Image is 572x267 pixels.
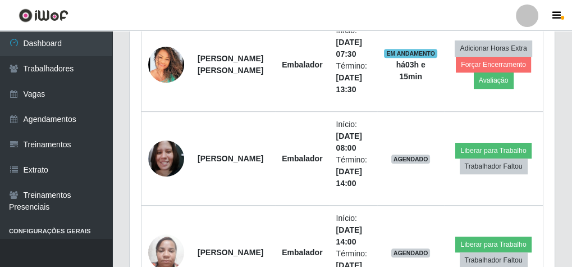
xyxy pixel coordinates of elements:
span: AGENDADO [391,248,431,257]
time: [DATE] 13:30 [336,73,362,94]
strong: [PERSON_NAME] [198,248,263,257]
img: 1740227946372.jpeg [148,134,184,182]
time: [DATE] 14:00 [336,167,362,188]
li: Início: [336,25,371,60]
time: [DATE] 08:00 [336,132,362,152]
button: Avaliação [474,73,514,88]
li: Início: [336,212,371,248]
button: Forçar Encerramento [456,57,531,73]
span: EM ANDAMENTO [384,49,437,58]
span: AGENDADO [391,155,431,164]
button: Trabalhador Faltou [460,159,528,174]
button: Liberar para Trabalho [455,143,531,159]
img: CoreUI Logo [19,8,68,22]
strong: Embalador [282,248,322,257]
li: Término: [336,60,371,96]
img: 1712344529045.jpeg [148,47,184,83]
strong: Embalador [282,60,322,69]
time: [DATE] 14:00 [336,225,362,246]
li: Término: [336,154,371,189]
li: Início: [336,119,371,154]
strong: [PERSON_NAME] [198,154,263,163]
strong: Embalador [282,154,322,163]
time: [DATE] 07:30 [336,38,362,58]
button: Liberar para Trabalho [455,237,531,252]
strong: [PERSON_NAME] [PERSON_NAME] [198,54,263,75]
button: Adicionar Horas Extra [455,40,532,56]
strong: há 03 h e 15 min [396,60,425,81]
